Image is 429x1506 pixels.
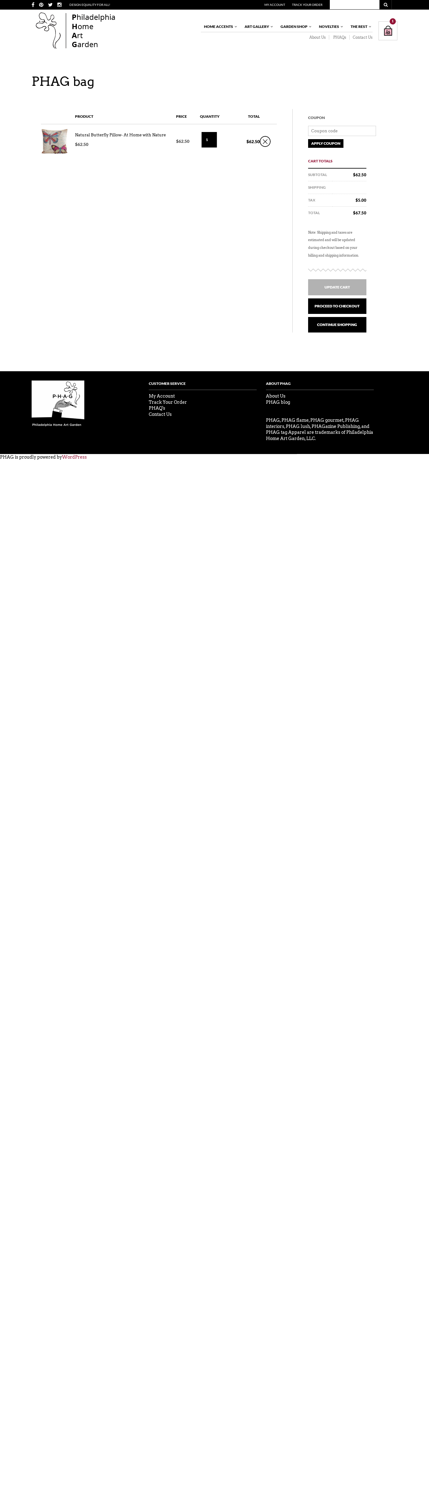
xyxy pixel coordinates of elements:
a: About Us [305,35,329,40]
bdi: 67.50 [353,210,366,215]
a: Contact Us [149,412,172,417]
a: Track Your Order [149,400,187,405]
th: Price [176,109,190,124]
a: WordPress [62,455,87,460]
th: Total [229,109,260,124]
th: Shipping [308,181,333,194]
a: Proceed to checkout [308,298,366,314]
input: Update Cart [308,279,366,295]
bdi: 62.50 [176,139,189,144]
a: Novelties [316,21,344,32]
small: Note: Shipping and taxes are estimated and will be updated during checkout based on your billing ... [308,231,359,258]
th: Total [308,207,333,219]
a: Home Accents [201,21,238,32]
a: Contact Us [350,35,373,40]
input: Qty [201,132,217,148]
a: PHAG blog [266,400,290,405]
a: × [260,136,271,147]
a: PHAQs [329,35,350,40]
p: PHAG, PHAG flame, PHAG gourmet, PHAG interiors, PHAG lush, PHAGazine Publishing, and PHAG tag App... [266,417,374,442]
th: Product [75,109,176,124]
bdi: 62.50 [246,139,260,144]
a: The Rest [347,21,372,32]
a: My Account [264,3,285,7]
span: $ [176,139,179,144]
a: About Us [266,394,285,399]
bdi: 62.50 [75,142,88,147]
th: Quantity [191,109,229,124]
span: $ [356,198,358,203]
input: Coupon code [308,126,376,136]
a: Art Gallery [241,21,274,32]
img: phag-logo-compressor.gif [32,381,84,427]
span: $ [75,142,77,147]
a: Natural Butterfly Pillow- At Home with Nature [75,133,166,137]
th: Tax [308,194,333,207]
h2: Cart Totals [308,154,366,169]
img: Natural Butterfly Pillow- At Home with Nature [41,127,69,155]
div: 1 [390,18,396,24]
a: Garden Shop [277,21,312,32]
h4: Customer Service [149,381,257,390]
input: Apply Coupon [308,139,343,148]
a: PHAQ's [149,406,165,411]
a: Track Your Order [292,3,322,7]
h3: Coupon [308,110,366,126]
bdi: 62.50 [353,172,366,177]
span: $ [353,172,356,177]
th: Subtotal [308,169,333,181]
bdi: 5.00 [356,198,366,203]
span: $ [353,210,356,215]
a: My Account [149,394,175,399]
span: $ [246,139,249,144]
a: Continue Shopping [308,317,366,332]
h1: PHAG bag [32,74,404,89]
h4: About PHag [266,381,374,390]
